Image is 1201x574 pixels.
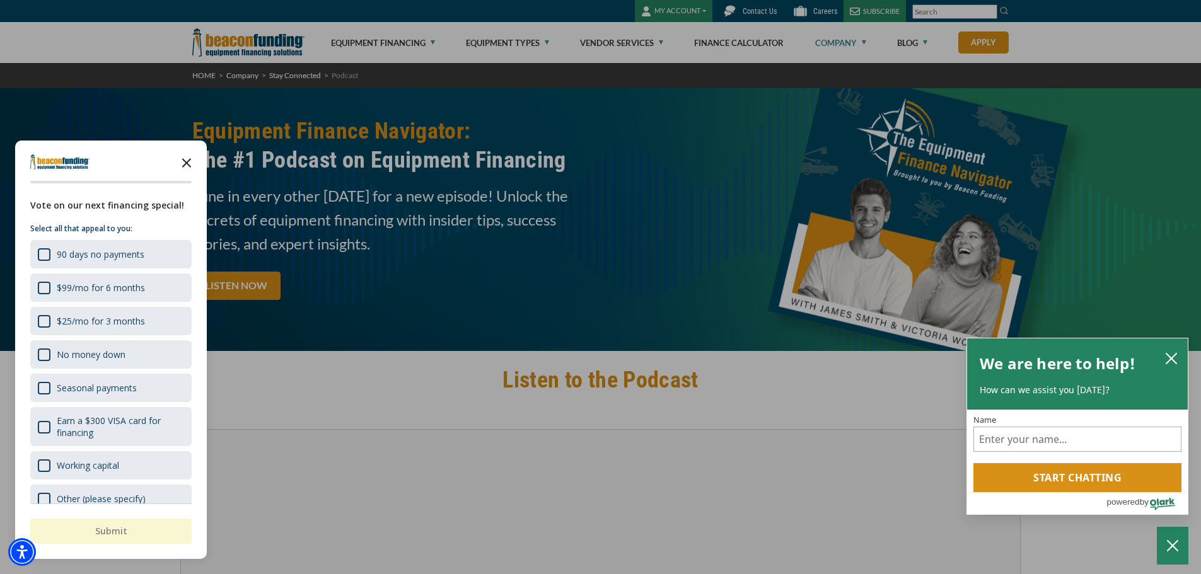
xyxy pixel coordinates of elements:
div: Seasonal payments [57,382,137,394]
div: 90 days no payments [30,240,192,268]
img: Company logo [30,154,90,169]
input: Name [973,427,1181,452]
div: Earn a $300 VISA card for financing [30,407,192,446]
div: Seasonal payments [30,374,192,402]
button: Submit [30,519,192,544]
div: Working capital [57,459,119,471]
p: How can we assist you [DATE]? [980,384,1175,396]
div: Earn a $300 VISA card for financing [57,415,184,439]
div: Accessibility Menu [8,538,36,566]
div: olark chatbox [966,338,1188,515]
span: powered [1106,494,1139,510]
div: $99/mo for 6 months [30,273,192,302]
span: by [1140,494,1149,510]
div: No money down [57,348,125,360]
div: Other (please specify) [30,485,192,513]
button: Close the survey [174,149,199,175]
div: Vote on our next financing special! [30,198,192,212]
div: $25/mo for 3 months [30,307,192,335]
p: Select all that appeal to you: [30,222,192,235]
label: Name [973,416,1181,424]
div: 90 days no payments [57,248,144,260]
h2: We are here to help! [980,351,1135,376]
div: Other (please specify) [57,493,146,505]
div: $99/mo for 6 months [57,282,145,294]
div: Working capital [30,451,192,479]
div: Survey [15,141,207,559]
button: close chatbox [1161,349,1181,367]
div: $25/mo for 3 months [57,315,145,327]
button: Start chatting [973,463,1181,492]
a: Powered by Olark [1106,493,1188,514]
div: No money down [30,340,192,369]
button: Close Chatbox [1157,527,1188,565]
